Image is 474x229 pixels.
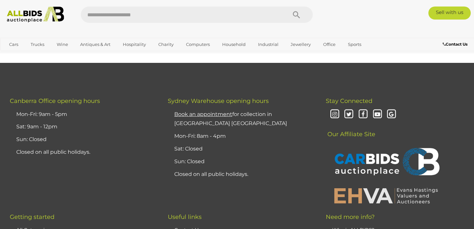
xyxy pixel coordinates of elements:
li: Closed on all public holidays. [15,146,151,159]
i: Google [386,109,397,120]
span: Our Affiliate Site [326,121,375,138]
span: Sydney Warehouse opening hours [168,97,269,105]
li: Sun: Closed [173,155,309,168]
i: Twitter [343,109,355,120]
li: Sun: Closed [15,133,151,146]
li: Sat: 9am - 12pm [15,121,151,133]
span: Getting started [10,213,54,221]
a: Industrial [254,39,283,50]
li: Sat: Closed [173,143,309,155]
a: Sell with us [428,7,471,20]
li: Mon-Fri: 9am - 5pm [15,108,151,121]
a: Trucks [26,39,49,50]
a: Book an appointmentfor collection in [GEOGRAPHIC_DATA] [GEOGRAPHIC_DATA] [174,111,287,127]
a: Wine [52,39,72,50]
a: Cars [5,39,22,50]
a: [GEOGRAPHIC_DATA] [5,50,60,61]
img: EHVA | Evans Hastings Valuers and Auctioneers [331,187,441,204]
span: Need more info? [326,213,375,221]
span: Stay Connected [326,97,372,105]
i: Facebook [357,109,369,120]
button: Search [280,7,313,23]
a: Hospitality [119,39,150,50]
a: Antiques & Art [76,39,115,50]
img: CARBIDS Auctionplace [331,141,441,184]
a: Charity [154,39,178,50]
u: Book an appointment [174,111,232,117]
a: Household [218,39,250,50]
a: Sports [344,39,366,50]
span: Useful links [168,213,202,221]
a: Jewellery [286,39,315,50]
a: Office [319,39,340,50]
i: Youtube [372,109,383,120]
img: Allbids.com.au [4,7,67,22]
span: Canberra Office opening hours [10,97,100,105]
i: Instagram [329,109,340,120]
a: Computers [182,39,214,50]
li: Mon-Fri: 8am - 4pm [173,130,309,143]
b: Contact Us [443,42,467,47]
li: Closed on all public holidays. [173,168,309,181]
a: Contact Us [443,41,469,48]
